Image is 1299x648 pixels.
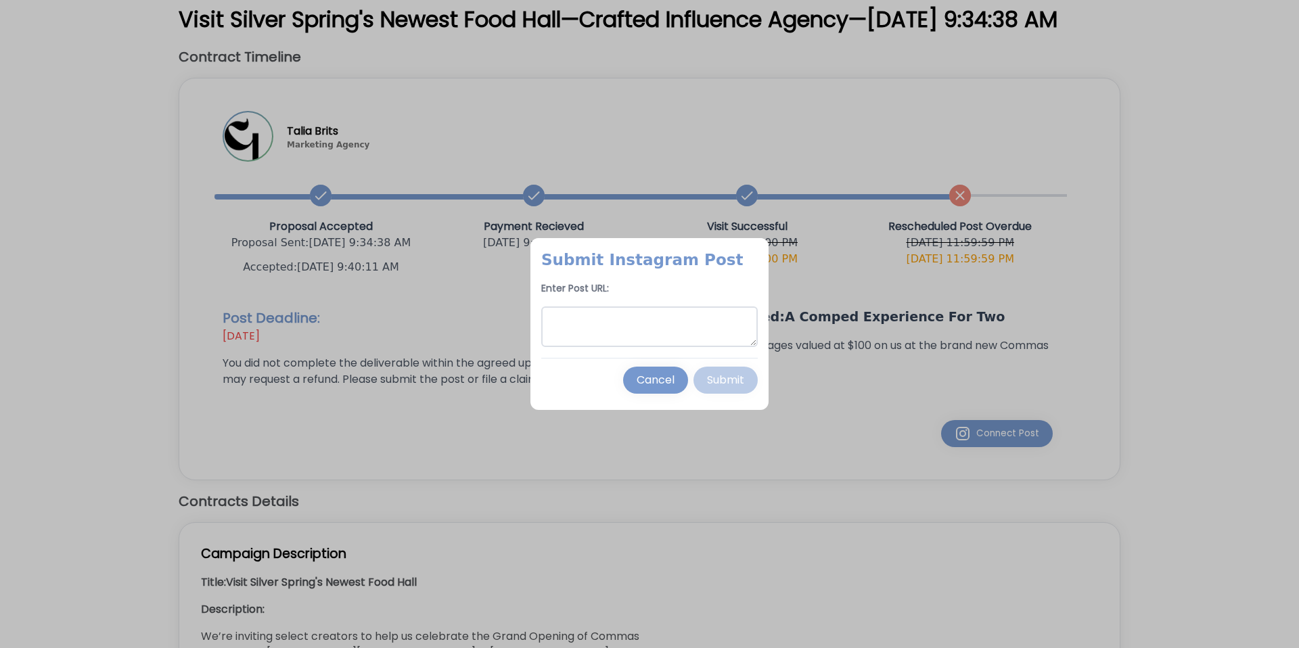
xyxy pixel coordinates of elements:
button: Cancel [623,367,688,394]
button: Submit [693,367,758,394]
p: Submit Instagram Post [541,249,758,271]
div: Cancel [637,372,675,388]
div: Submit [707,372,744,388]
h4: Enter Post URL: [541,281,758,296]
